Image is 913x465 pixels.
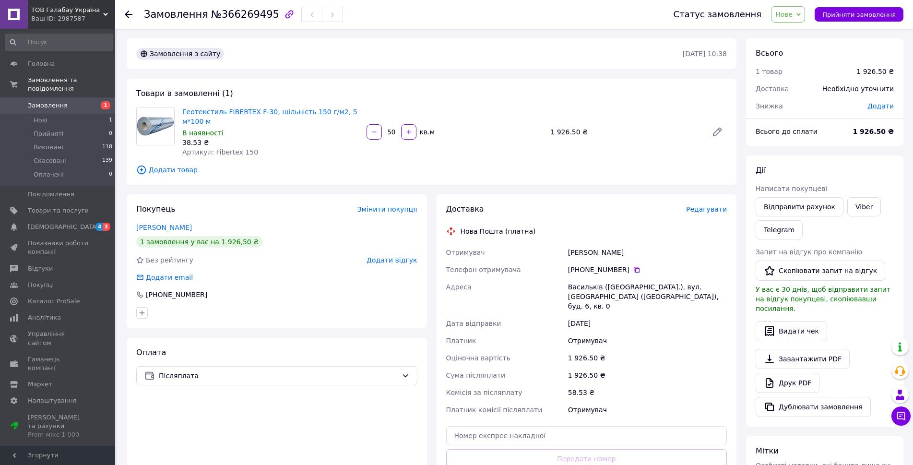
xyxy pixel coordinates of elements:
span: Замовлення [144,9,208,20]
div: [PHONE_NUMBER] [568,265,727,274]
span: Прийняті [34,130,63,138]
div: Васильків ([GEOGRAPHIC_DATA].), вул. [GEOGRAPHIC_DATA] ([GEOGRAPHIC_DATA]), буд. 6, кв. 0 [566,278,729,315]
span: Управління сайтом [28,330,89,347]
span: Замовлення [28,101,68,110]
div: 1 926.50 ₴ [856,67,894,76]
span: Змінити покупця [357,205,417,213]
span: Покупець [136,204,176,214]
time: [DATE] 10:38 [683,50,727,58]
div: [PHONE_NUMBER] [145,290,208,299]
button: Дублювати замовлення [756,397,871,417]
div: Додати email [145,273,194,282]
span: ТОВ Галабау Україна [31,6,103,14]
span: Комісія за післяплату [446,389,522,396]
span: 1 [101,101,110,109]
span: Сума післяплати [446,371,506,379]
span: Доставка [446,204,484,214]
div: Ваш ID: 2987587 [31,14,115,23]
span: Знижка [756,102,783,110]
img: Геотекстиль FIBERTEX F-30, щільність 150 г/м2, 5 м*100 м [137,117,174,136]
button: Прийняти замовлення [815,7,903,22]
div: 1 926.50 ₴ [566,367,729,384]
button: Відправити рахунок [756,197,843,216]
span: Платник комісії післяплати [446,406,543,414]
span: Всього до сплати [756,128,818,135]
a: Завантажити PDF [756,349,850,369]
span: Маркет [28,380,52,389]
span: Оплачені [34,170,64,179]
span: Нове [775,11,793,18]
a: Друк PDF [756,373,819,393]
span: Оплата [136,348,166,357]
button: Скопіювати запит на відгук [756,261,885,281]
span: Написати покупцеві [756,185,827,192]
span: Показники роботи компанії [28,239,89,256]
span: Нові [34,116,47,125]
div: 38.53 ₴ [182,138,359,147]
span: Дії [756,166,766,175]
span: Відгуки [28,264,53,273]
span: Без рейтингу [146,256,193,264]
span: Скасовані [34,156,66,165]
a: Редагувати [708,122,727,142]
a: Viber [847,197,881,216]
span: Адреса [446,283,472,291]
div: кв.м [417,127,436,137]
div: Замовлення з сайту [136,48,224,60]
span: Повідомлення [28,190,74,199]
div: [PERSON_NAME] [566,244,729,261]
span: Виконані [34,143,63,152]
span: Отримувач [446,249,485,256]
span: В наявності [182,129,224,137]
span: Телефон отримувача [446,266,521,274]
span: 0 [109,170,112,179]
div: [DATE] [566,315,729,332]
div: Повернутися назад [125,10,132,19]
span: Дата відправки [446,320,501,327]
div: 1 замовлення у вас на 1 926,50 ₴ [136,236,262,248]
a: Геотекстиль FIBERTEX F-30, щільність 150 г/м2, 5 м*100 м [182,108,357,125]
div: Нова Пошта (платна) [458,227,538,236]
span: Товари та послуги [28,206,89,215]
span: Артикул: Fibertex 150 [182,148,258,156]
span: Прийняти замовлення [822,11,896,18]
a: Telegram [756,220,803,239]
span: Доставка [756,85,789,93]
span: 4 [95,223,103,231]
span: 139 [102,156,112,165]
span: У вас є 30 днів, щоб відправити запит на відгук покупцеві, скопіювавши посилання. [756,286,890,312]
span: Покупці [28,281,54,289]
span: Товари в замовленні (1) [136,89,233,98]
span: [PERSON_NAME] та рахунки [28,413,89,440]
span: Мітки [756,446,779,455]
div: 1 926.50 ₴ [546,125,704,139]
div: Додати email [135,273,194,282]
span: №366269495 [211,9,279,20]
span: Післяплата [159,370,398,381]
span: Всього [756,48,783,58]
span: Додати товар [136,165,727,175]
span: Оціночна вартість [446,354,510,362]
span: Редагувати [686,205,727,213]
div: Prom мікс 1 000 [28,430,89,439]
div: Статус замовлення [674,10,762,19]
input: Пошук [5,34,113,51]
div: Отримувач [566,401,729,418]
span: Налаштування [28,396,77,405]
span: 1 [109,116,112,125]
span: 3 [103,223,110,231]
span: Гаманець компанії [28,355,89,372]
span: Додати [867,102,894,110]
div: 1 926.50 ₴ [566,349,729,367]
span: 118 [102,143,112,152]
div: Отримувач [566,332,729,349]
span: Замовлення та повідомлення [28,76,115,93]
span: [DEMOGRAPHIC_DATA] [28,223,99,231]
span: Платник [446,337,476,345]
span: Додати відгук [367,256,417,264]
button: Видати чек [756,321,827,341]
span: Запит на відгук про компанію [756,248,862,256]
div: Необхідно уточнити [817,78,900,99]
span: 0 [109,130,112,138]
span: Головна [28,60,55,68]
